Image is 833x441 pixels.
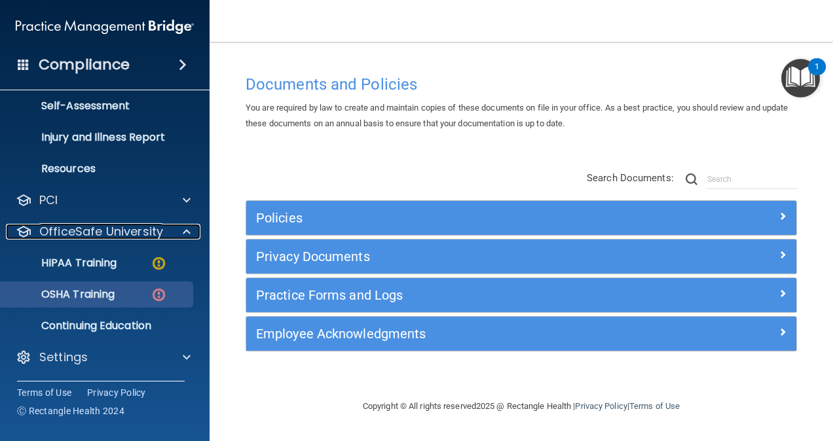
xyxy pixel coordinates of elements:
h5: Privacy Documents [256,249,649,264]
a: Practice Forms and Logs [256,285,787,306]
p: Injury and Illness Report [9,131,187,144]
h5: Policies [256,211,649,225]
a: OfficeSafe University [16,224,191,239]
a: PCI [16,192,191,208]
button: Open Resource Center, 1 new notification [781,59,820,97]
a: Settings [16,349,191,365]
p: Self-Assessment [9,99,187,113]
a: Policies [256,207,787,228]
div: 1 [815,67,819,84]
img: danger-circle.6113f641.png [151,287,167,303]
a: Terms of Use [17,386,71,399]
h4: Compliance [39,56,130,74]
div: Copyright © All rights reserved 2025 @ Rectangle Health | | [282,385,760,427]
input: Search [707,169,797,189]
a: Privacy Documents [256,246,787,267]
h5: Practice Forms and Logs [256,288,649,302]
h5: Employee Acknowledgments [256,326,649,341]
img: ic-search.3b580494.png [686,173,697,185]
img: warning-circle.0cc9ac19.png [151,255,167,272]
a: Terms of Use [629,401,680,411]
span: You are required by law to create and maintain copies of these documents on file in your office. ... [246,103,788,128]
p: HIPAA Training [9,256,117,270]
p: OfficeSafe University [39,224,163,239]
p: OSHA Training [9,288,115,301]
h4: Documents and Policies [246,76,797,93]
span: Search Documents: [587,172,674,184]
a: Employee Acknowledgments [256,323,787,344]
p: Settings [39,349,88,365]
a: Privacy Policy [575,401,627,411]
p: Continuing Education [9,319,187,332]
p: PCI [39,192,58,208]
img: PMB logo [16,14,194,40]
a: Privacy Policy [87,386,146,399]
span: Ⓒ Rectangle Health 2024 [17,404,124,417]
p: Resources [9,162,187,175]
